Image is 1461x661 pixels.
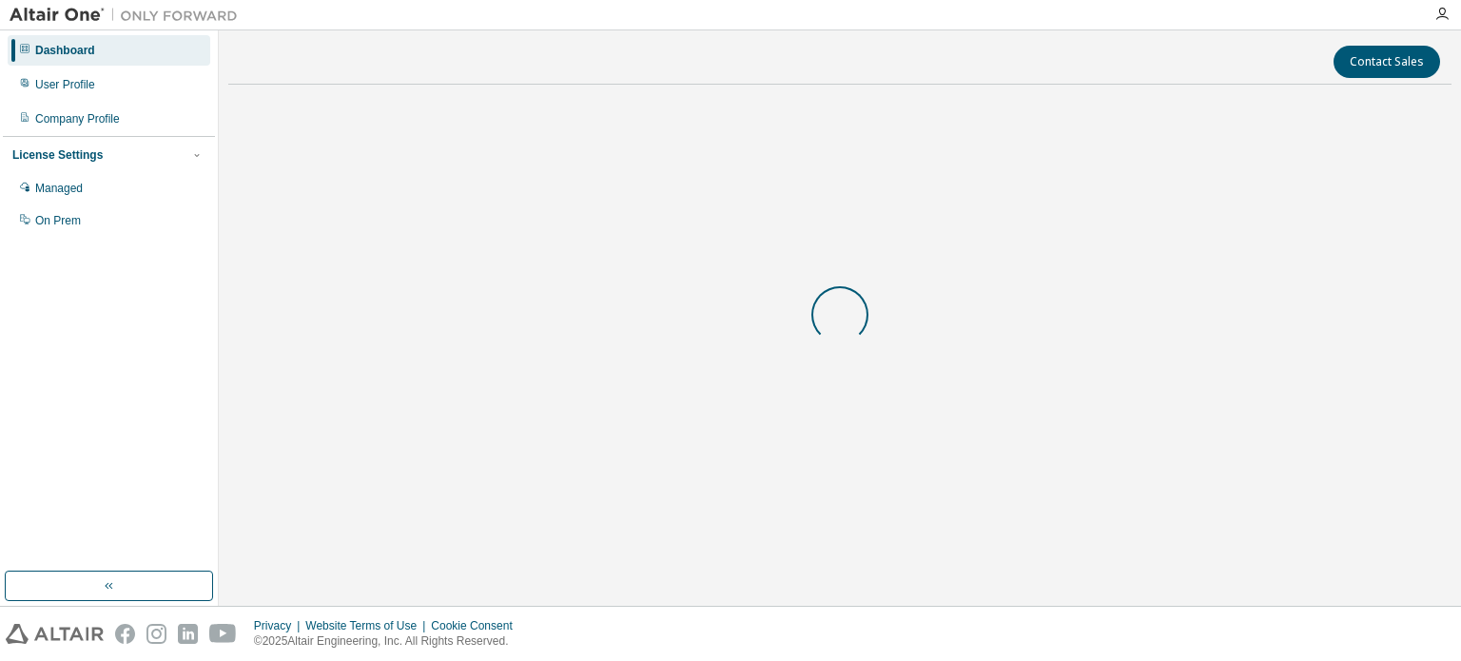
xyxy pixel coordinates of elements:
div: Dashboard [35,43,95,58]
div: On Prem [35,213,81,228]
div: Managed [35,181,83,196]
div: User Profile [35,77,95,92]
button: Contact Sales [1334,46,1440,78]
div: License Settings [12,147,103,163]
img: facebook.svg [115,624,135,644]
p: © 2025 Altair Engineering, Inc. All Rights Reserved. [254,633,524,650]
img: altair_logo.svg [6,624,104,644]
img: instagram.svg [146,624,166,644]
img: linkedin.svg [178,624,198,644]
div: Cookie Consent [431,618,523,633]
div: Privacy [254,618,305,633]
img: Altair One [10,6,247,25]
img: youtube.svg [209,624,237,644]
div: Company Profile [35,111,120,126]
div: Website Terms of Use [305,618,431,633]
